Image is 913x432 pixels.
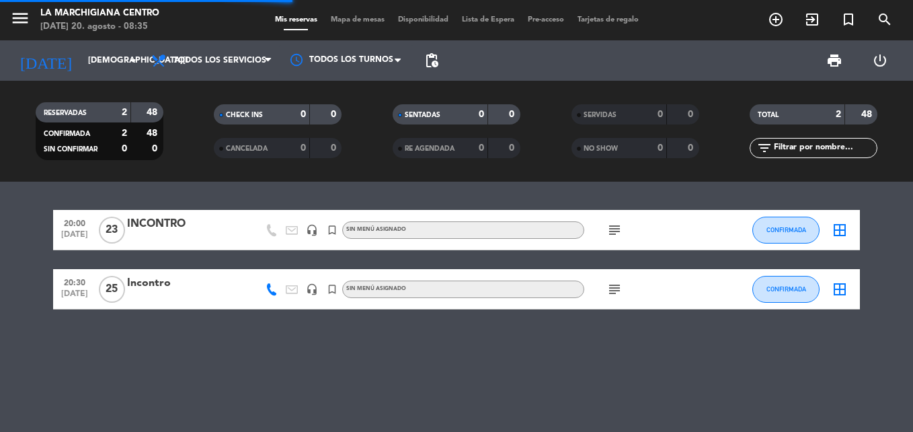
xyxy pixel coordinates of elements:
i: border_all [832,281,848,297]
strong: 0 [658,110,663,119]
strong: 0 [479,110,484,119]
strong: 0 [122,144,127,153]
span: 25 [99,276,125,303]
span: Disponibilidad [391,16,455,24]
span: Sin menú asignado [346,227,406,232]
span: SIN CONFIRMAR [44,146,97,153]
span: [DATE] [58,289,91,305]
i: border_all [832,222,848,238]
span: Lista de Espera [455,16,521,24]
strong: 2 [122,129,127,138]
span: SENTADAS [405,112,440,118]
strong: 0 [509,143,517,153]
span: Mis reservas [268,16,324,24]
span: Sin menú asignado [346,286,406,291]
strong: 0 [509,110,517,119]
span: RE AGENDADA [405,145,454,152]
div: Incontro [127,275,241,292]
i: exit_to_app [804,11,820,28]
span: print [826,52,842,69]
i: arrow_drop_down [125,52,141,69]
strong: 0 [688,110,696,119]
span: 20:00 [58,215,91,230]
i: [DATE] [10,46,81,75]
strong: 48 [147,108,160,117]
span: CHECK INS [226,112,263,118]
div: LOG OUT [857,40,903,81]
i: subject [606,222,623,238]
strong: 0 [658,143,663,153]
span: SERVIDAS [584,112,617,118]
i: search [877,11,893,28]
span: CONFIRMADA [44,131,90,137]
i: turned_in_not [326,283,338,295]
span: CONFIRMADA [766,285,806,293]
button: CONFIRMADA [752,217,820,244]
span: NO SHOW [584,145,618,152]
strong: 0 [331,110,339,119]
i: filter_list [756,140,772,156]
span: TOTAL [758,112,779,118]
i: menu [10,8,30,28]
span: 20:30 [58,274,91,289]
i: subject [606,281,623,297]
span: 23 [99,217,125,244]
strong: 48 [861,110,875,119]
strong: 48 [147,129,160,138]
i: headset_mic [306,283,318,295]
span: RESERVADAS [44,110,87,116]
span: Mapa de mesas [324,16,391,24]
div: INCONTRO [127,215,241,233]
span: CONFIRMADA [766,226,806,233]
i: power_settings_new [872,52,888,69]
button: CONFIRMADA [752,276,820,303]
strong: 2 [122,108,127,117]
span: Todos los servicios [173,56,266,65]
strong: 2 [836,110,841,119]
strong: 0 [152,144,160,153]
strong: 0 [688,143,696,153]
span: pending_actions [424,52,440,69]
span: CANCELADA [226,145,268,152]
strong: 0 [301,110,306,119]
strong: 0 [301,143,306,153]
div: La Marchigiana Centro [40,7,159,20]
span: [DATE] [58,230,91,246]
strong: 0 [331,143,339,153]
input: Filtrar por nombre... [772,141,877,155]
div: [DATE] 20. agosto - 08:35 [40,20,159,34]
i: headset_mic [306,224,318,236]
i: add_circle_outline [768,11,784,28]
button: menu [10,8,30,33]
strong: 0 [479,143,484,153]
span: Tarjetas de regalo [571,16,645,24]
span: Pre-acceso [521,16,571,24]
i: turned_in_not [840,11,857,28]
i: turned_in_not [326,224,338,236]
